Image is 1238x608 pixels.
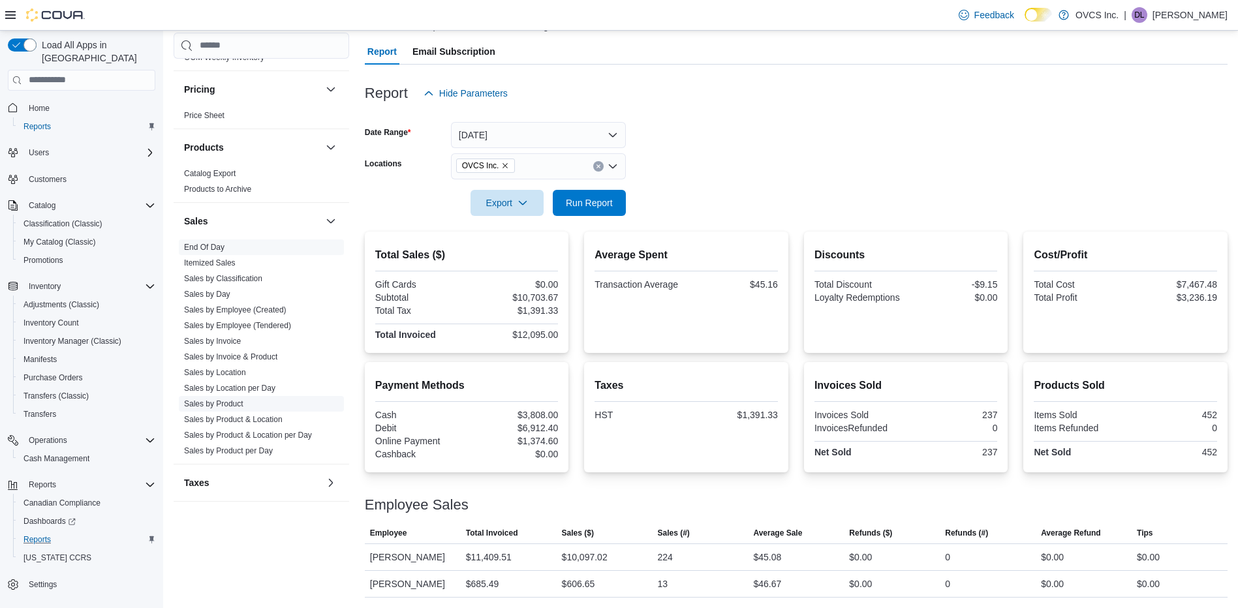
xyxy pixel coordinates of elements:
[184,305,286,314] a: Sales by Employee (Created)
[323,475,339,491] button: Taxes
[18,333,127,349] a: Inventory Manager (Classic)
[365,544,461,570] div: [PERSON_NAME]
[23,477,155,493] span: Reports
[945,549,950,565] div: 0
[418,80,513,106] button: Hide Parameters
[23,576,155,592] span: Settings
[184,367,246,378] span: Sales by Location
[18,532,56,547] a: Reports
[23,121,51,132] span: Reports
[13,387,161,405] button: Transfers (Classic)
[18,370,88,386] a: Purchase Orders
[184,83,215,96] h3: Pricing
[1034,279,1122,290] div: Total Cost
[608,161,618,172] button: Open list of options
[18,513,81,529] a: Dashboards
[908,410,997,420] div: 237
[1137,549,1160,565] div: $0.00
[469,423,558,433] div: $6,912.40
[469,279,558,290] div: $0.00
[456,159,516,173] span: OVCS Inc.
[23,145,155,160] span: Users
[23,219,102,229] span: Classification (Classic)
[18,388,155,404] span: Transfers (Classic)
[553,190,626,216] button: Run Report
[37,38,155,65] span: Load All Apps in [GEOGRAPHIC_DATA]
[908,447,997,457] div: 237
[13,549,161,567] button: [US_STATE] CCRS
[814,378,998,393] h2: Invoices Sold
[1128,447,1217,457] div: 452
[23,372,83,383] span: Purchase Orders
[184,320,291,331] span: Sales by Employee (Tendered)
[375,423,464,433] div: Debit
[174,239,349,464] div: Sales
[18,406,155,422] span: Transfers
[562,576,595,592] div: $606.65
[945,528,988,538] span: Refunds (#)
[18,315,84,331] a: Inventory Count
[184,141,320,154] button: Products
[174,108,349,129] div: Pricing
[753,576,781,592] div: $46.67
[18,352,155,367] span: Manifests
[184,352,277,361] a: Sales by Invoice & Product
[3,476,161,494] button: Reports
[953,2,1019,28] a: Feedback
[658,576,668,592] div: 13
[174,50,349,70] div: OCM
[184,415,283,424] a: Sales by Product & Location
[1041,549,1064,565] div: $0.00
[23,433,155,448] span: Operations
[562,528,594,538] span: Sales ($)
[908,279,997,290] div: -$9.15
[23,145,54,160] button: Users
[184,185,251,194] a: Products to Archive
[23,453,89,464] span: Cash Management
[1041,528,1101,538] span: Average Refund
[184,414,283,425] span: Sales by Product & Location
[18,370,155,386] span: Purchase Orders
[469,449,558,459] div: $0.00
[814,423,903,433] div: InvoicesRefunded
[3,575,161,594] button: Settings
[18,252,69,268] a: Promotions
[658,528,690,538] span: Sales (#)
[595,410,683,420] div: HST
[23,198,61,213] button: Catalog
[1134,7,1144,23] span: DL
[974,8,1014,22] span: Feedback
[365,127,411,138] label: Date Range
[908,423,997,433] div: 0
[478,190,536,216] span: Export
[1076,7,1119,23] p: OVCS Inc.
[849,528,892,538] span: Refunds ($)
[814,410,903,420] div: Invoices Sold
[3,431,161,449] button: Operations
[945,576,950,592] div: 0
[3,144,161,162] button: Users
[23,409,56,419] span: Transfers
[13,332,161,350] button: Inventory Manager (Classic)
[23,553,91,563] span: [US_STATE] CCRS
[471,190,544,216] button: Export
[1128,410,1217,420] div: 452
[13,314,161,332] button: Inventory Count
[462,159,499,172] span: OVCS Inc.
[3,277,161,296] button: Inventory
[184,399,243,409] span: Sales by Product
[323,213,339,229] button: Sales
[469,329,558,340] div: $12,095.00
[1034,410,1122,420] div: Items Sold
[562,549,608,565] div: $10,097.02
[689,410,778,420] div: $1,391.33
[184,321,291,330] a: Sales by Employee (Tendered)
[375,410,464,420] div: Cash
[184,273,262,284] span: Sales by Classification
[13,117,161,136] button: Reports
[814,292,903,303] div: Loyalty Redemptions
[908,292,997,303] div: $0.00
[375,279,464,290] div: Gift Cards
[375,449,464,459] div: Cashback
